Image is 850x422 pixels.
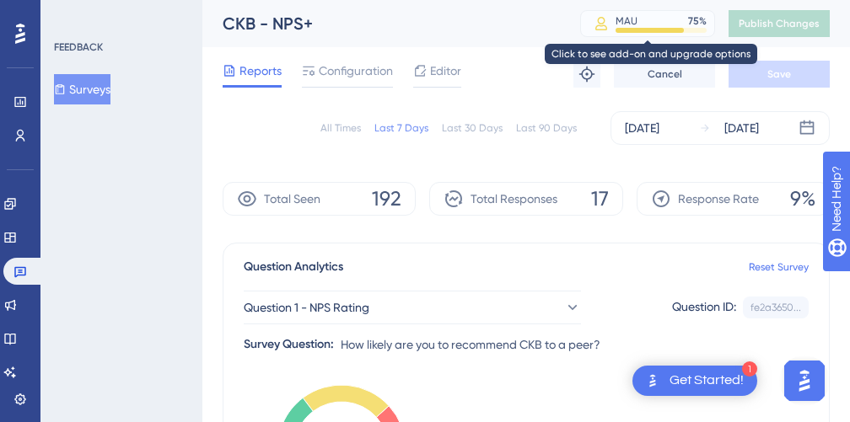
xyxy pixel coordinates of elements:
[591,185,609,212] span: 17
[767,67,791,81] span: Save
[244,291,581,324] button: Question 1 - NPS Rating
[614,61,715,88] button: Cancel
[742,361,757,377] div: 1
[724,118,759,138] div: [DATE]
[729,10,830,37] button: Publish Changes
[442,121,503,135] div: Last 30 Days
[320,121,361,135] div: All Times
[319,61,393,81] span: Configuration
[244,257,343,277] span: Question Analytics
[678,189,759,209] span: Response Rate
[244,334,334,355] div: Survey Question:
[739,17,820,30] span: Publish Changes
[430,61,461,81] span: Editor
[729,61,830,88] button: Save
[54,74,110,104] button: Surveys
[372,185,401,212] span: 192
[223,12,538,35] div: CKB - NPS+
[750,301,801,314] div: fe2a3650...
[239,61,282,81] span: Reports
[749,260,809,274] a: Reset Survey
[471,189,557,209] span: Total Responses
[672,296,736,318] div: Question ID:
[54,40,103,54] div: FEEDBACK
[40,4,105,24] span: Need Help?
[341,334,600,355] span: How likely are you to recommend CKB to a peer?
[632,366,757,396] div: Open Get Started! checklist, remaining modules: 1
[625,118,659,138] div: [DATE]
[244,297,369,318] span: Question 1 - NPS Rating
[643,371,663,391] img: launcher-image-alternative-text
[374,121,428,135] div: Last 7 Days
[648,67,682,81] span: Cancel
[779,355,830,406] iframe: UserGuiding AI Assistant Launcher
[616,14,637,28] div: MAU
[516,121,577,135] div: Last 90 Days
[670,371,744,390] div: Get Started!
[790,185,815,212] span: 9%
[264,189,320,209] span: Total Seen
[688,14,707,28] div: 75 %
